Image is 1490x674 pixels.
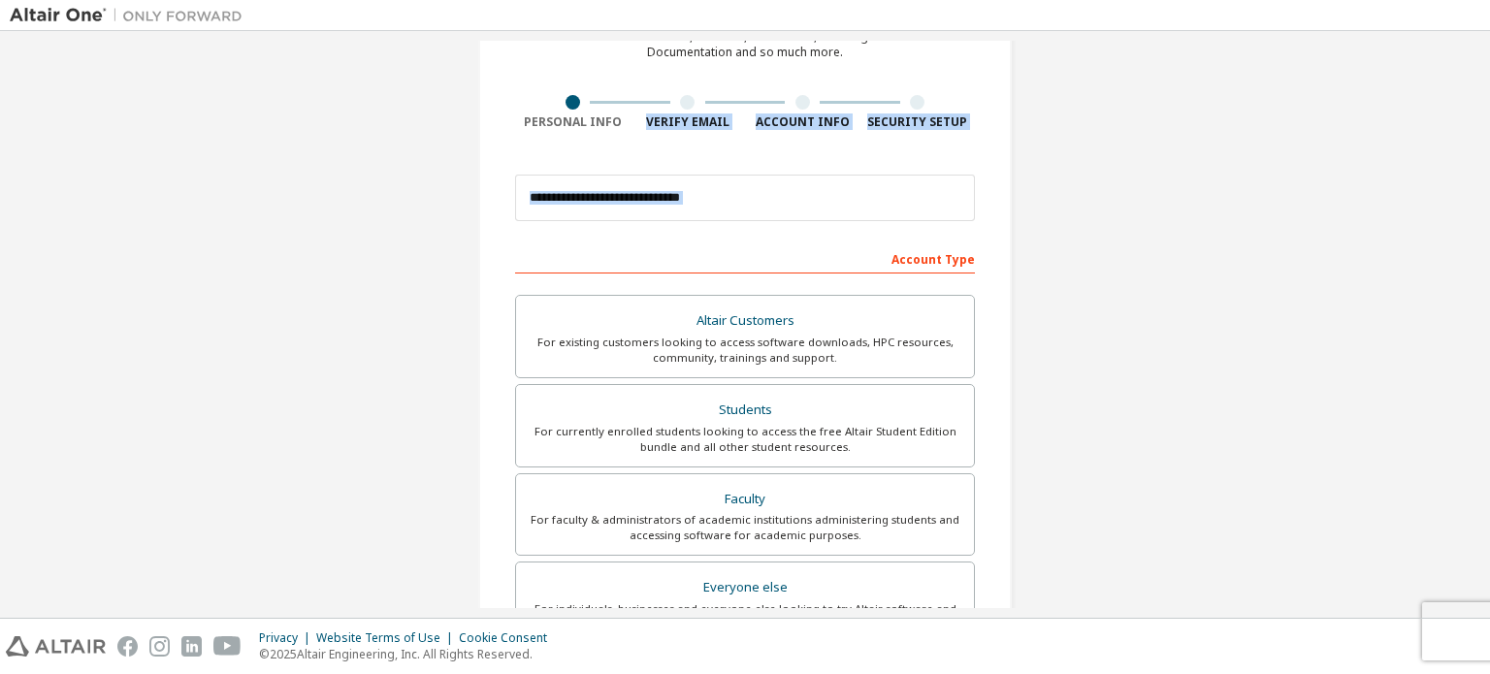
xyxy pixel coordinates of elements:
[528,335,962,366] div: For existing customers looking to access software downloads, HPC resources, community, trainings ...
[117,636,138,657] img: facebook.svg
[259,646,559,662] p: © 2025 Altair Engineering, Inc. All Rights Reserved.
[528,512,962,543] div: For faculty & administrators of academic institutions administering students and accessing softwa...
[528,397,962,424] div: Students
[528,307,962,335] div: Altair Customers
[459,630,559,646] div: Cookie Consent
[259,630,316,646] div: Privacy
[528,601,962,632] div: For individuals, businesses and everyone else looking to try Altair software and explore our prod...
[213,636,242,657] img: youtube.svg
[528,574,962,601] div: Everyone else
[860,114,976,130] div: Security Setup
[10,6,252,25] img: Altair One
[316,630,459,646] div: Website Terms of Use
[528,424,962,455] div: For currently enrolled students looking to access the free Altair Student Edition bundle and all ...
[610,29,880,60] div: For Free Trials, Licenses, Downloads, Learning & Documentation and so much more.
[515,242,975,273] div: Account Type
[631,114,746,130] div: Verify Email
[181,636,202,657] img: linkedin.svg
[745,114,860,130] div: Account Info
[515,114,631,130] div: Personal Info
[528,486,962,513] div: Faculty
[149,636,170,657] img: instagram.svg
[6,636,106,657] img: altair_logo.svg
